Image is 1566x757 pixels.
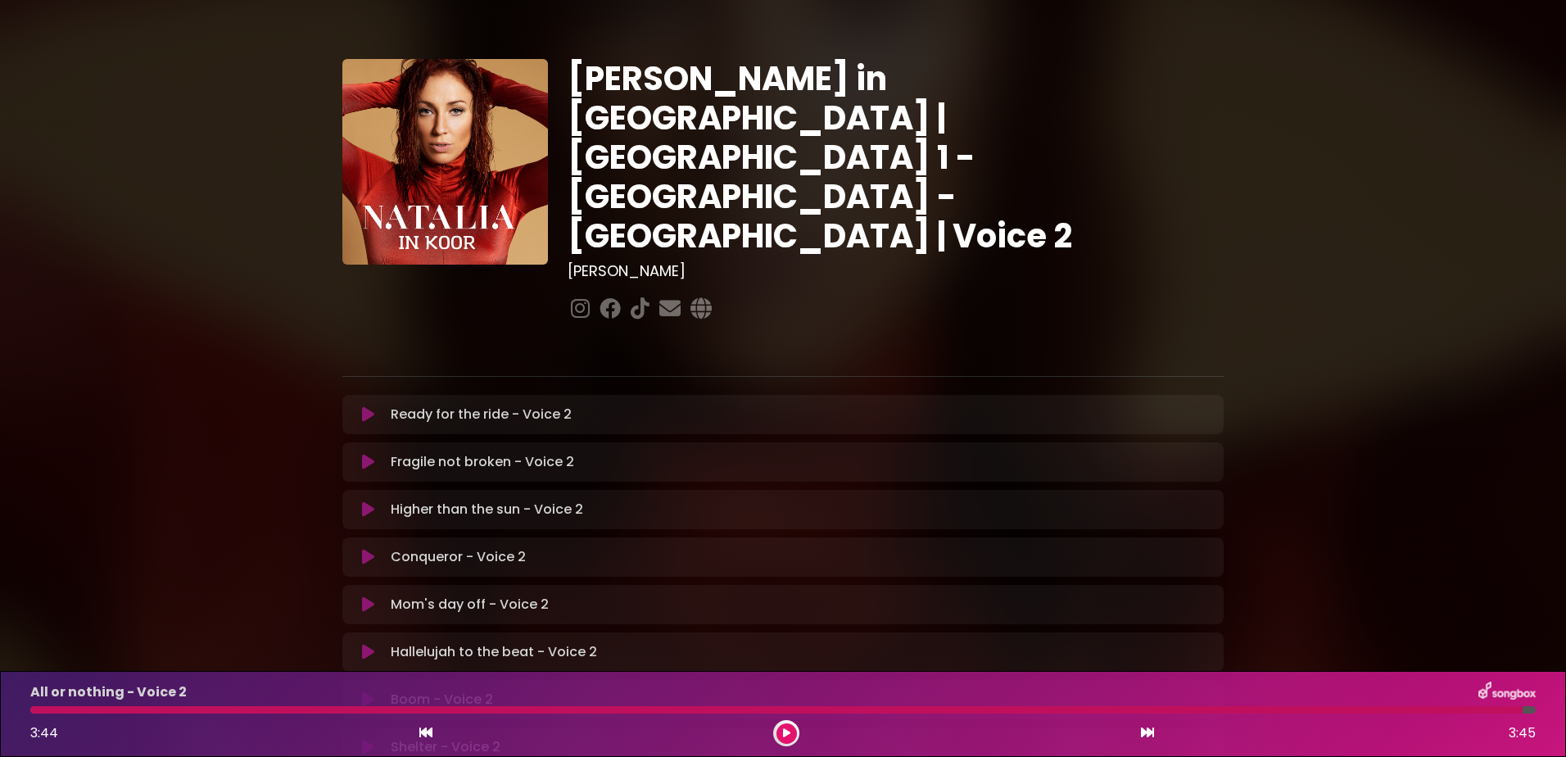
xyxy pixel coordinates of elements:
p: Higher than the sun - Voice 2 [391,500,583,519]
h3: [PERSON_NAME] [568,262,1224,280]
p: Hallelujah to the beat - Voice 2 [391,642,597,662]
p: Mom's day off - Voice 2 [391,595,549,614]
p: Ready for the ride - Voice 2 [391,405,572,424]
img: YTVS25JmS9CLUqXqkEhs [342,59,548,265]
span: 3:44 [30,723,58,742]
p: Fragile not broken - Voice 2 [391,452,574,472]
span: 3:45 [1509,723,1536,743]
img: songbox-logo-white.png [1478,682,1536,703]
h1: [PERSON_NAME] in [GEOGRAPHIC_DATA] | [GEOGRAPHIC_DATA] 1 - [GEOGRAPHIC_DATA] - [GEOGRAPHIC_DATA] ... [568,59,1224,256]
p: Conqueror - Voice 2 [391,547,526,567]
p: All or nothing - Voice 2 [30,682,187,702]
